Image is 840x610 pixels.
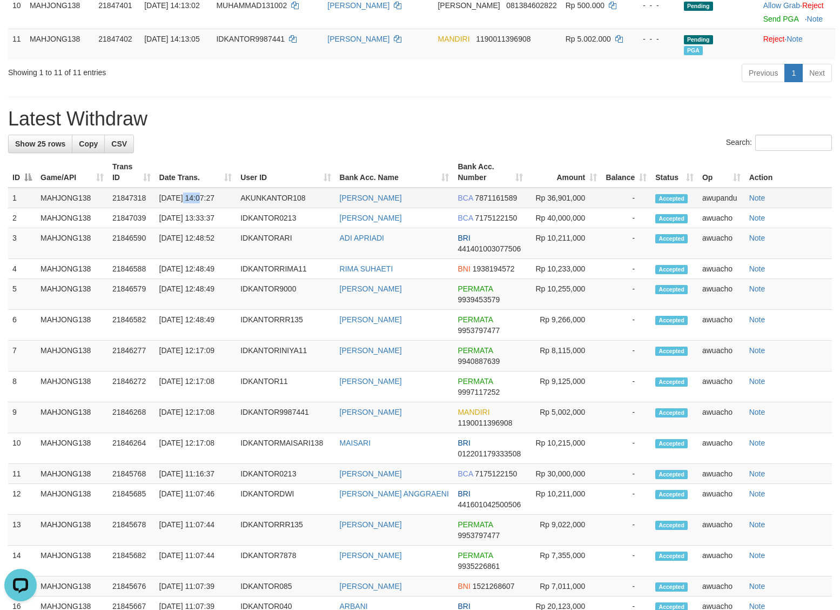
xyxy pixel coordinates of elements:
td: awupandu [698,188,745,208]
td: 21846588 [108,259,155,279]
td: · [759,29,835,59]
td: Rp 7,011,000 [527,576,601,596]
td: 11 [8,464,36,484]
span: Copy 441601042500506 to clipboard [458,500,521,509]
a: [PERSON_NAME] [327,35,389,43]
td: MAHJONG138 [36,546,108,576]
td: 21846277 [108,341,155,372]
span: Accepted [655,214,688,223]
td: - [601,228,651,259]
button: Open LiveChat chat widget [4,4,37,37]
td: - [601,372,651,402]
td: - [601,188,651,208]
td: IDKANTOR0213 [236,464,335,484]
td: [DATE] 13:33:37 [155,208,237,228]
a: Note [807,15,823,23]
td: awuacho [698,310,745,341]
td: MAHJONG138 [36,402,108,433]
td: [DATE] 12:17:08 [155,433,237,464]
span: Show 25 rows [15,140,65,148]
span: BCA [458,194,473,202]
span: Accepted [655,521,688,530]
span: BCA [458,214,473,222]
th: Game/API: activate to sort column ascending [36,157,108,188]
td: 3 [8,228,36,259]
a: Note [787,35,803,43]
div: Showing 1 to 11 of 11 entries [8,63,342,78]
span: [DATE] 14:13:02 [144,1,199,10]
span: [DATE] 14:13:05 [144,35,199,43]
span: Rp 500.000 [566,1,604,10]
td: MAHJONG138 [36,208,108,228]
span: Accepted [655,316,688,325]
a: Reject [763,35,785,43]
span: MANDIRI [458,408,489,416]
td: awuacho [698,546,745,576]
td: IDKANTOR9000 [236,279,335,310]
a: Allow Grab [763,1,800,10]
a: [PERSON_NAME] [340,194,402,202]
a: Show 25 rows [8,135,72,153]
th: Amount: activate to sort column ascending [527,157,601,188]
td: awuacho [698,208,745,228]
td: 13 [8,515,36,546]
span: Copy 9940887639 to clipboard [458,357,500,366]
td: Rp 8,115,000 [527,341,601,372]
td: MAHJONG138 [36,188,108,208]
a: 1 [784,64,803,82]
a: Next [802,64,832,82]
td: 12 [8,484,36,515]
td: 8 [8,372,36,402]
td: 21846272 [108,372,155,402]
td: [DATE] 11:07:39 [155,576,237,596]
a: Note [749,408,765,416]
td: - [601,433,651,464]
td: Rp 10,211,000 [527,484,601,515]
td: awuacho [698,372,745,402]
th: Date Trans.: activate to sort column ascending [155,157,237,188]
span: MUHAMMAD131002 [216,1,287,10]
a: RIMA SUHAETI [340,264,393,273]
span: Pending [684,35,713,44]
td: Rp 5,002,000 [527,402,601,433]
td: MAHJONG138 [36,433,108,464]
a: Note [749,214,765,222]
span: MANDIRI [438,35,469,43]
td: [DATE] 12:17:08 [155,372,237,402]
td: - [601,310,651,341]
td: Rp 10,215,000 [527,433,601,464]
td: awuacho [698,484,745,515]
span: BRI [458,439,470,447]
td: - [601,464,651,484]
td: - [601,341,651,372]
span: CSV [111,140,127,148]
td: IDKANTORINIYA11 [236,341,335,372]
td: 2 [8,208,36,228]
td: [DATE] 14:07:27 [155,188,237,208]
td: [DATE] 12:17:08 [155,402,237,433]
td: MAHJONG138 [36,259,108,279]
td: MAHJONG138 [36,341,108,372]
span: BCA [458,469,473,478]
td: 21847039 [108,208,155,228]
td: - [601,484,651,515]
a: [PERSON_NAME] [340,551,402,560]
a: Note [749,469,765,478]
td: 21847318 [108,188,155,208]
td: IDKANTOR9987441 [236,402,335,433]
td: Rp 9,022,000 [527,515,601,546]
span: BRI [458,234,470,242]
td: MAHJONG138 [36,515,108,546]
a: Note [749,377,765,386]
a: Note [749,439,765,447]
a: [PERSON_NAME] [340,377,402,386]
th: ID: activate to sort column descending [8,157,36,188]
span: 21847402 [98,35,132,43]
td: 10 [8,433,36,464]
td: - [601,259,651,279]
td: IDKANTORRR135 [236,515,335,546]
label: Search: [726,135,832,151]
td: Rp 10,211,000 [527,228,601,259]
h1: Latest Withdraw [8,108,832,130]
td: Rp 30,000,000 [527,464,601,484]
